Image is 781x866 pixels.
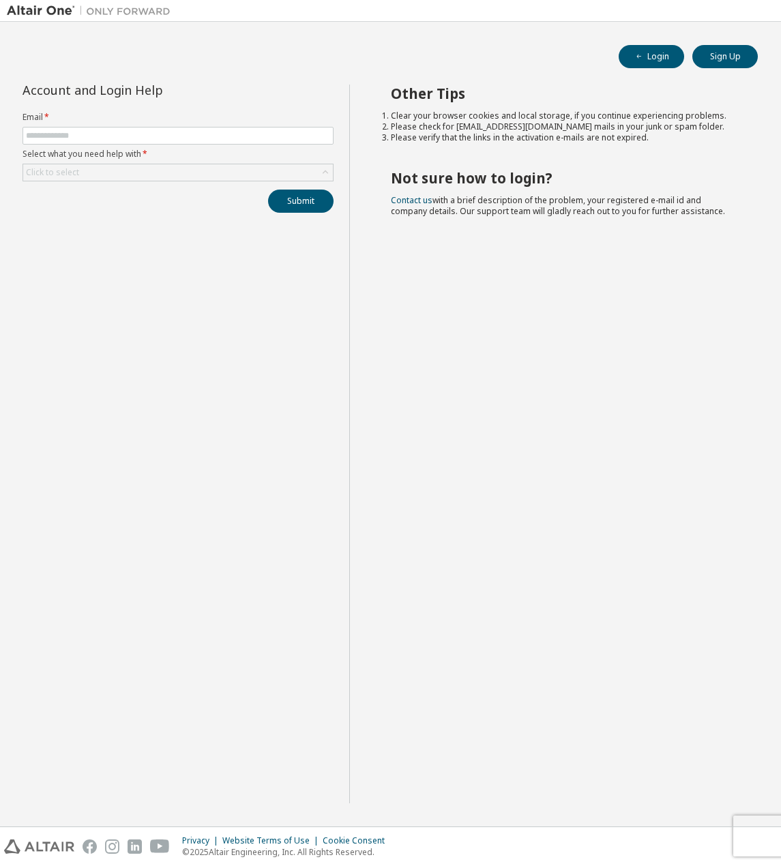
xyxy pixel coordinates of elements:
label: Email [23,112,334,123]
img: Altair One [7,4,177,18]
div: Website Terms of Use [222,835,323,846]
button: Login [619,45,684,68]
img: facebook.svg [83,839,97,854]
img: youtube.svg [150,839,170,854]
a: Contact us [391,194,432,206]
li: Please verify that the links in the activation e-mails are not expired. [391,132,733,143]
li: Please check for [EMAIL_ADDRESS][DOMAIN_NAME] mails in your junk or spam folder. [391,121,733,132]
div: Privacy [182,835,222,846]
div: Click to select [23,164,333,181]
li: Clear your browser cookies and local storage, if you continue experiencing problems. [391,110,733,121]
h2: Other Tips [391,85,733,102]
button: Submit [268,190,334,213]
img: altair_logo.svg [4,839,74,854]
label: Select what you need help with [23,149,334,160]
img: instagram.svg [105,839,119,854]
span: with a brief description of the problem, your registered e-mail id and company details. Our suppo... [391,194,725,217]
div: Account and Login Help [23,85,271,95]
h2: Not sure how to login? [391,169,733,187]
button: Sign Up [692,45,758,68]
p: © 2025 Altair Engineering, Inc. All Rights Reserved. [182,846,393,858]
div: Cookie Consent [323,835,393,846]
img: linkedin.svg [128,839,142,854]
div: Click to select [26,167,79,178]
